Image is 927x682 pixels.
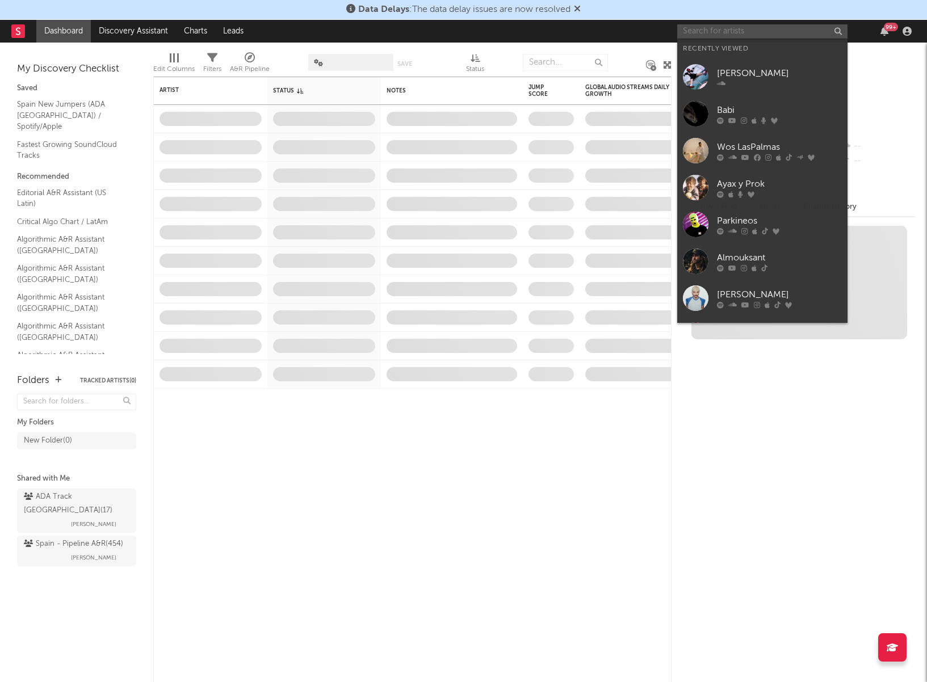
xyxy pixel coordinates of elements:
button: 99+ [880,27,888,36]
a: Ayax y Prok [677,169,848,206]
input: Search for artists [677,24,848,39]
div: Edit Columns [153,62,195,76]
a: Fastest Growing SoundCloud Tracks [17,138,125,162]
div: Recently Viewed [683,42,842,56]
a: Algorithmic A&R Assistant ([GEOGRAPHIC_DATA]) [17,349,125,372]
a: Critical Algo Chart / LatAm [17,216,125,228]
a: New Folder(0) [17,432,136,449]
a: Dashboard [36,20,91,43]
div: Parkineos [717,214,842,228]
a: Leads [215,20,251,43]
a: YuB [677,317,848,353]
button: Save [397,61,412,67]
div: Folders [17,374,49,388]
div: A&R Pipeline [230,62,270,76]
a: Babi [677,95,848,132]
div: Edit Columns [153,48,195,81]
a: Algorithmic A&R Assistant ([GEOGRAPHIC_DATA]) [17,291,125,314]
a: Wos LasPalmas [677,132,848,169]
a: ADA Track [GEOGRAPHIC_DATA](17)[PERSON_NAME] [17,489,136,533]
div: -- [840,139,916,154]
a: Almouksant [677,243,848,280]
div: Filters [203,48,221,81]
a: [PERSON_NAME] [677,280,848,317]
input: Search... [523,54,608,71]
div: New Folder ( 0 ) [24,434,72,448]
a: [PERSON_NAME] [677,58,848,95]
a: Algorithmic A&R Assistant ([GEOGRAPHIC_DATA]) [17,262,125,285]
div: Status [466,62,484,76]
span: Dismiss [574,5,581,14]
div: Status [273,87,347,94]
div: Filters [203,62,221,76]
div: My Discovery Checklist [17,62,136,76]
span: : The data delay issues are now resolved [358,5,571,14]
a: Charts [176,20,215,43]
button: Tracked Artists(0) [80,378,136,384]
a: Spain New Jumpers (ADA [GEOGRAPHIC_DATA]) / Spotify/Apple [17,98,125,133]
div: Saved [17,82,136,95]
span: [PERSON_NAME] [71,517,116,531]
a: Spain - Pipeline A&R(454)[PERSON_NAME] [17,536,136,566]
div: Notes [387,87,500,94]
div: Wos LasPalmas [717,140,842,154]
div: A&R Pipeline [230,48,270,81]
div: Almouksant [717,251,842,264]
div: Artist [160,87,245,94]
div: Global Audio Streams Daily Growth [585,84,670,98]
input: Search for folders... [17,394,136,410]
div: [PERSON_NAME] [717,288,842,301]
div: 99 + [884,23,898,31]
span: Data Delays [358,5,409,14]
div: Recommended [17,170,136,184]
div: Jump Score [528,84,557,98]
div: -- [840,154,916,169]
a: Discovery Assistant [91,20,176,43]
a: Parkineos [677,206,848,243]
a: Algorithmic A&R Assistant ([GEOGRAPHIC_DATA]) [17,233,125,256]
a: Editorial A&R Assistant (US Latin) [17,187,125,210]
div: Spain - Pipeline A&R ( 454 ) [24,537,123,551]
div: Shared with Me [17,472,136,486]
div: [PERSON_NAME] [717,66,842,80]
div: Status [466,48,484,81]
a: Algorithmic A&R Assistant ([GEOGRAPHIC_DATA]) [17,320,125,343]
div: ADA Track [GEOGRAPHIC_DATA] ( 17 ) [24,490,127,517]
div: Ayax y Prok [717,177,842,191]
div: My Folders [17,416,136,430]
div: Babi [717,103,842,117]
span: [PERSON_NAME] [71,551,116,565]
